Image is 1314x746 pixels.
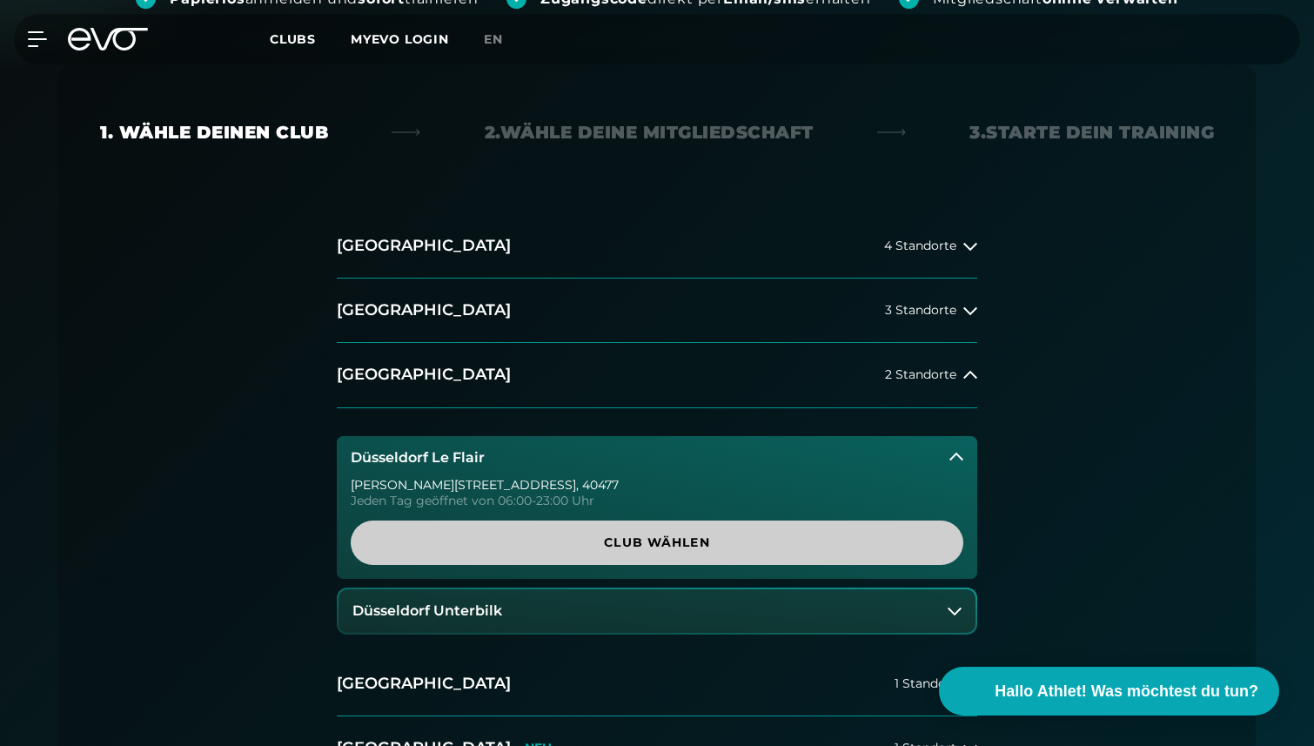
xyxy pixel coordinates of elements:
h2: [GEOGRAPHIC_DATA] [337,673,511,695]
div: 2. Wähle deine Mitgliedschaft [485,120,814,144]
span: Club wählen [392,534,922,552]
div: [PERSON_NAME][STREET_ADDRESS] , 40477 [351,479,963,491]
button: [GEOGRAPHIC_DATA]4 Standorte [337,214,977,279]
a: en [484,30,524,50]
h3: Düsseldorf Le Flair [351,450,485,466]
a: Club wählen [351,521,963,565]
span: Hallo Athlet! Was möchtest du tun? [995,680,1258,703]
a: MYEVO LOGIN [351,31,449,47]
a: Clubs [270,30,351,47]
span: en [484,31,503,47]
span: 2 Standorte [885,368,956,381]
div: 1. Wähle deinen Club [100,120,328,144]
button: [GEOGRAPHIC_DATA]3 Standorte [337,279,977,343]
span: Clubs [270,31,316,47]
button: [GEOGRAPHIC_DATA]2 Standorte [337,343,977,407]
button: Düsseldorf Unterbilk [339,589,975,633]
div: Jeden Tag geöffnet von 06:00-23:00 Uhr [351,494,963,507]
h2: [GEOGRAPHIC_DATA] [337,235,511,257]
h2: [GEOGRAPHIC_DATA] [337,299,511,321]
button: [GEOGRAPHIC_DATA]1 Standort [337,652,977,716]
div: 3. Starte dein Training [969,120,1214,144]
h2: [GEOGRAPHIC_DATA] [337,364,511,386]
button: Hallo Athlet! Was möchtest du tun? [939,667,1279,716]
span: 1 Standort [895,677,956,690]
button: Düsseldorf Le Flair [337,436,977,480]
h3: Düsseldorf Unterbilk [352,603,502,619]
span: 3 Standorte [885,304,956,317]
span: 4 Standorte [884,239,956,252]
